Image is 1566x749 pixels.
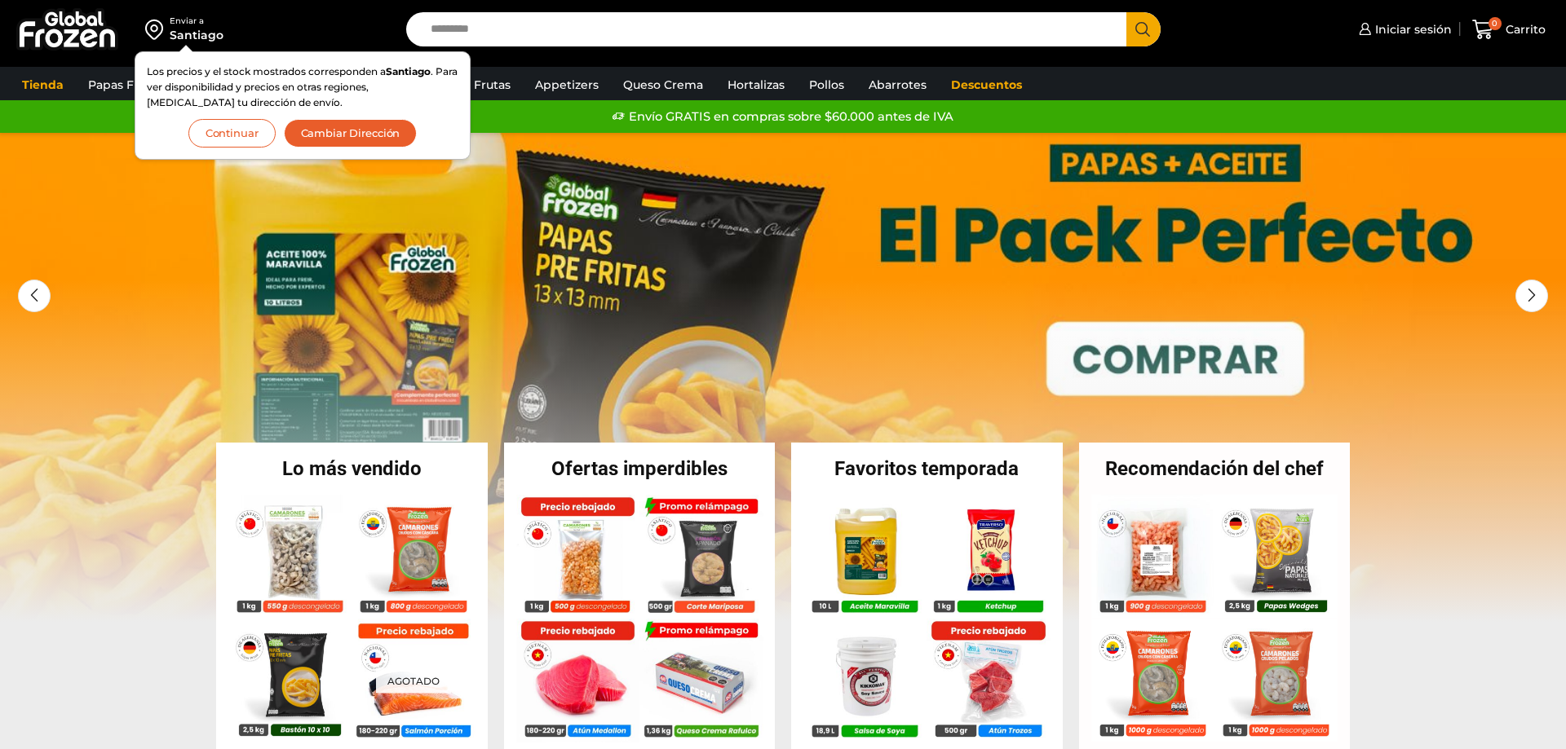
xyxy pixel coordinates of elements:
a: Iniciar sesión [1355,13,1452,46]
p: Los precios y el stock mostrados corresponden a . Para ver disponibilidad y precios en otras regi... [147,64,458,111]
span: Iniciar sesión [1371,21,1452,37]
div: Next slide [1515,280,1548,312]
a: Tienda [14,69,72,100]
a: Queso Crema [615,69,711,100]
button: Search button [1126,12,1161,46]
h2: Ofertas imperdibles [504,459,776,478]
a: Appetizers [527,69,607,100]
span: 0 [1489,17,1502,30]
div: Enviar a [170,15,223,27]
a: 0 Carrito [1468,11,1550,49]
h2: Favoritos temporada [791,459,1063,478]
span: Carrito [1502,21,1546,37]
strong: Santiago [386,65,431,77]
img: address-field-icon.svg [145,15,170,43]
h2: Recomendación del chef [1079,459,1351,478]
a: Pollos [801,69,852,100]
div: Santiago [170,27,223,43]
button: Cambiar Dirección [284,119,418,148]
p: Agotado [376,668,451,694]
a: Abarrotes [860,69,935,100]
div: Previous slide [18,280,51,312]
a: Papas Fritas [80,69,167,100]
button: Continuar [188,119,276,148]
h2: Lo más vendido [216,459,488,478]
a: Descuentos [943,69,1030,100]
a: Hortalizas [719,69,793,100]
